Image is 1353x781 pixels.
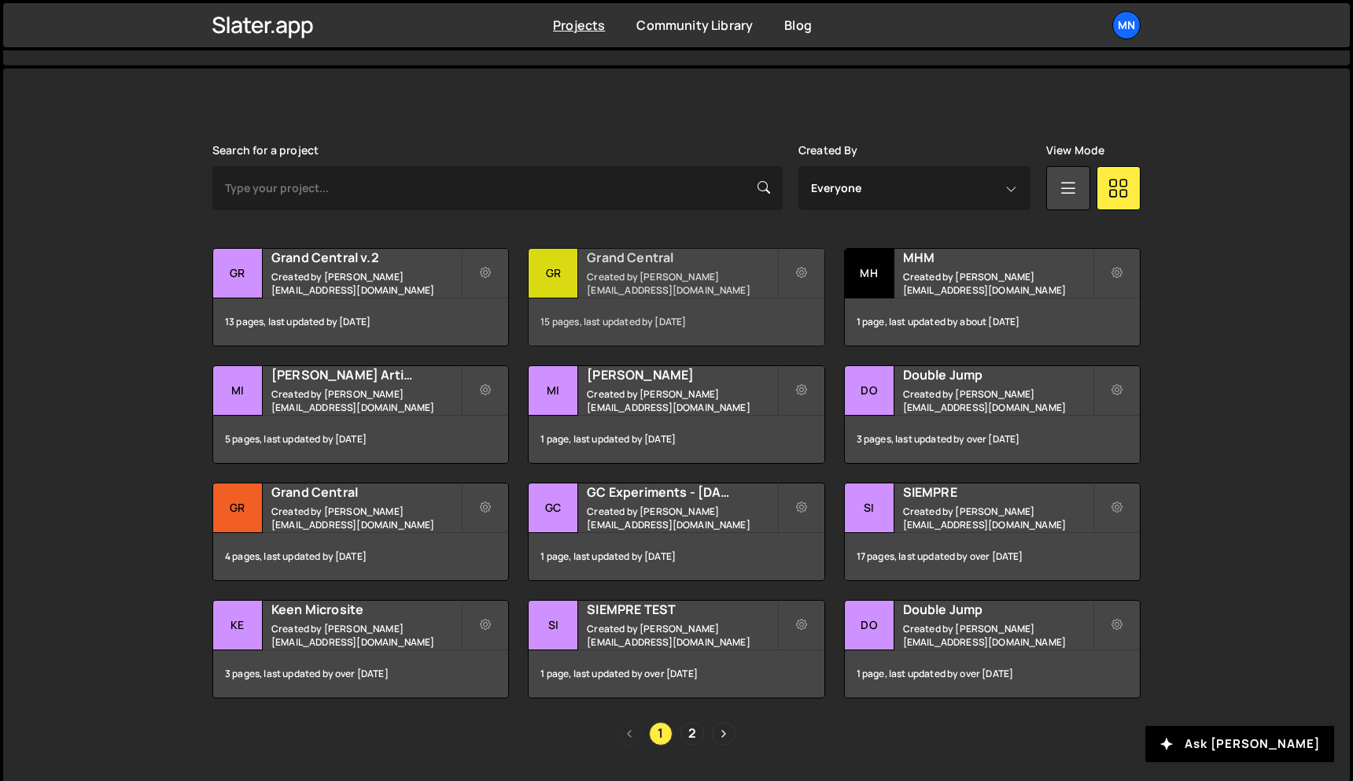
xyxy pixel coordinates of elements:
a: MN [1112,11,1141,39]
div: Do [845,601,894,650]
small: Created by [PERSON_NAME][EMAIL_ADDRESS][DOMAIN_NAME] [271,505,461,531]
div: Gr [529,249,578,298]
h2: MHM [903,249,1093,266]
small: Created by [PERSON_NAME][EMAIL_ADDRESS][DOMAIN_NAME] [587,387,776,414]
div: Do [845,366,894,416]
h2: Grand Central [587,249,776,266]
div: Pagination [212,722,1141,746]
button: Ask [PERSON_NAME] [1145,726,1334,762]
small: Created by [PERSON_NAME][EMAIL_ADDRESS][DOMAIN_NAME] [587,270,776,297]
h2: Grand Central [271,483,461,501]
a: Mi [PERSON_NAME] Artists Created by [PERSON_NAME][EMAIL_ADDRESS][DOMAIN_NAME] 5 pages, last updat... [212,365,509,464]
div: 4 pages, last updated by [DATE] [213,533,508,580]
a: Mi [PERSON_NAME] Created by [PERSON_NAME][EMAIL_ADDRESS][DOMAIN_NAME] 1 page, last updated by [DATE] [528,365,824,464]
h2: [PERSON_NAME] Artists [271,366,461,383]
h2: Grand Central v.2 [271,249,461,266]
label: Created By [798,144,858,157]
div: 1 page, last updated by about [DATE] [845,298,1140,346]
input: Type your project... [212,166,783,210]
label: View Mode [1046,144,1104,157]
h2: SIEMPRE [903,483,1093,501]
h2: GC Experiments - [DATE] [587,483,776,501]
small: Created by [PERSON_NAME][EMAIL_ADDRESS][DOMAIN_NAME] [903,622,1093,649]
h2: Keen Microsite [271,601,461,618]
div: Mi [213,366,263,416]
div: 3 pages, last updated by over [DATE] [213,650,508,698]
div: 17 pages, last updated by over [DATE] [845,533,1140,580]
a: Community Library [636,17,753,34]
div: SI [529,601,578,650]
div: Gr [213,483,263,533]
h2: SIEMPRE TEST [587,601,776,618]
div: 1 page, last updated by over [DATE] [529,650,824,698]
a: Ke Keen Microsite Created by [PERSON_NAME][EMAIL_ADDRESS][DOMAIN_NAME] 3 pages, last updated by o... [212,600,509,698]
small: Created by [PERSON_NAME][EMAIL_ADDRESS][DOMAIN_NAME] [271,270,461,297]
div: 1 page, last updated by over [DATE] [845,650,1140,698]
a: GC GC Experiments - [DATE] Created by [PERSON_NAME][EMAIL_ADDRESS][DOMAIN_NAME] 1 page, last upda... [528,483,824,581]
div: GC [529,483,578,533]
small: Created by [PERSON_NAME][EMAIL_ADDRESS][DOMAIN_NAME] [587,622,776,649]
h2: Double Jump [903,366,1093,383]
div: Mi [529,366,578,416]
a: SI SIEMPRE TEST Created by [PERSON_NAME][EMAIL_ADDRESS][DOMAIN_NAME] 1 page, last updated by over... [528,600,824,698]
label: Search for a project [212,144,319,157]
div: 5 pages, last updated by [DATE] [213,416,508,463]
a: MH MHM Created by [PERSON_NAME][EMAIL_ADDRESS][DOMAIN_NAME] 1 page, last updated by about [DATE] [844,248,1141,346]
div: SI [845,483,894,533]
div: Ke [213,601,263,650]
div: 15 pages, last updated by [DATE] [529,298,824,346]
a: Gr Grand Central v.2 Created by [PERSON_NAME][EMAIL_ADDRESS][DOMAIN_NAME] 13 pages, last updated ... [212,248,509,346]
a: Gr Grand Central Created by [PERSON_NAME][EMAIL_ADDRESS][DOMAIN_NAME] 15 pages, last updated by [... [528,248,824,346]
small: Created by [PERSON_NAME][EMAIL_ADDRESS][DOMAIN_NAME] [271,622,461,649]
a: Page 2 [680,722,704,746]
div: 13 pages, last updated by [DATE] [213,298,508,346]
small: Created by [PERSON_NAME][EMAIL_ADDRESS][DOMAIN_NAME] [903,270,1093,297]
small: Created by [PERSON_NAME][EMAIL_ADDRESS][DOMAIN_NAME] [587,505,776,531]
div: 3 pages, last updated by over [DATE] [845,416,1140,463]
small: Created by [PERSON_NAME][EMAIL_ADDRESS][DOMAIN_NAME] [903,387,1093,414]
small: Created by [PERSON_NAME][EMAIL_ADDRESS][DOMAIN_NAME] [271,387,461,414]
h2: Double Jump [903,601,1093,618]
a: Do Double Jump Created by [PERSON_NAME][EMAIL_ADDRESS][DOMAIN_NAME] 3 pages, last updated by over... [844,365,1141,464]
a: Gr Grand Central Created by [PERSON_NAME][EMAIL_ADDRESS][DOMAIN_NAME] 4 pages, last updated by [D... [212,483,509,581]
a: Projects [553,17,605,34]
h2: [PERSON_NAME] [587,366,776,383]
div: 1 page, last updated by [DATE] [529,416,824,463]
div: 1 page, last updated by [DATE] [529,533,824,580]
div: Gr [213,249,263,298]
div: MH [845,249,894,298]
a: Blog [784,17,812,34]
a: SI SIEMPRE Created by [PERSON_NAME][EMAIL_ADDRESS][DOMAIN_NAME] 17 pages, last updated by over [D... [844,483,1141,581]
a: Do Double Jump Created by [PERSON_NAME][EMAIL_ADDRESS][DOMAIN_NAME] 1 page, last updated by over ... [844,600,1141,698]
a: Next page [712,722,735,746]
small: Created by [PERSON_NAME][EMAIL_ADDRESS][DOMAIN_NAME] [903,505,1093,531]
